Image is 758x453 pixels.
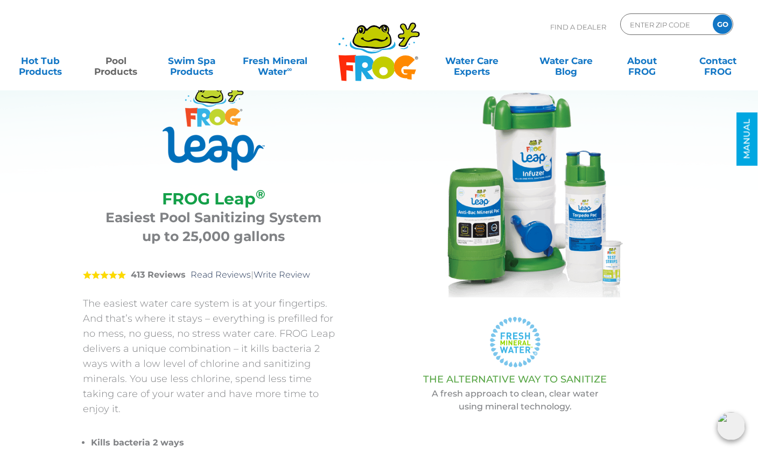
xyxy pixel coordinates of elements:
a: Water CareExperts [424,50,520,72]
h2: FROG Leap [96,189,331,208]
a: Water CareBlog [537,50,595,72]
strong: 413 Reviews [131,270,186,280]
input: GO [713,15,732,34]
a: Swim SpaProducts [162,50,221,72]
div: | [83,254,344,296]
a: Read Reviews [191,270,251,280]
a: ContactFROG [689,50,747,72]
p: A fresh approach to clean, clear water using mineral technology. [371,387,659,413]
span: 5 [83,271,126,279]
li: Kills bacteria 2 ways [91,435,344,450]
sup: ® [256,187,265,202]
sup: ∞ [287,65,292,73]
img: openIcon [717,412,745,440]
a: Hot TubProducts [11,50,69,72]
input: Zip Code Form [629,17,701,32]
h3: Easiest Pool Sanitizing System up to 25,000 gallons [96,208,331,246]
p: Find A Dealer [550,13,606,40]
img: Product Logo [163,84,265,171]
a: Write Review [254,270,310,280]
h3: THE ALTERNATIVE WAY TO SANITIZE [371,374,659,385]
a: PoolProducts [87,50,145,72]
a: AboutFROG [613,50,671,72]
p: The easiest water care system is at your fingertips. And that’s where it stays – everything is pr... [83,296,344,416]
a: MANUAL [736,112,757,166]
a: Fresh MineralWater∞ [238,50,312,72]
